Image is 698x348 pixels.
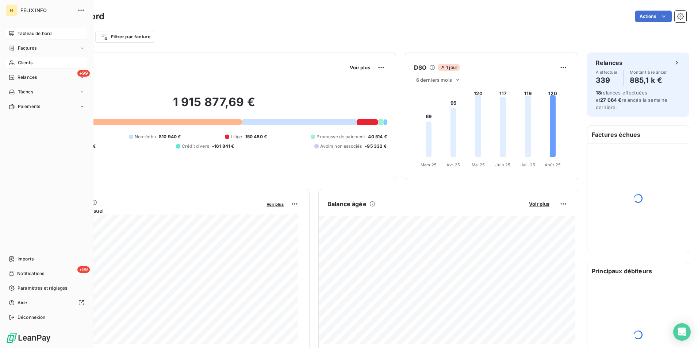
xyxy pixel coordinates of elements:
[18,59,32,66] span: Clients
[18,45,37,51] span: Factures
[596,90,601,96] span: 18
[77,266,90,273] span: +99
[587,126,689,143] h6: Factures échues
[231,134,242,140] span: Litige
[596,70,618,74] span: À effectuer
[6,253,87,265] a: Imports
[6,86,87,98] a: Tâches
[18,314,46,321] span: Déconnexion
[446,162,460,167] tspan: Avr. 25
[596,90,667,110] span: relances effectuées et relancés la semaine dernière.
[630,70,667,74] span: Montant à relancer
[18,256,34,262] span: Imports
[6,101,87,112] a: Paiements
[17,270,44,277] span: Notifications
[18,30,51,37] span: Tableau de bord
[6,282,87,294] a: Paramètres et réglages
[320,143,362,150] span: Avoirs non associés
[77,70,90,77] span: +99
[6,297,87,309] a: Aide
[495,162,510,167] tspan: Juin 25
[159,134,181,140] span: 810 940 €
[635,11,672,22] button: Actions
[6,28,87,39] a: Tableau de bord
[438,64,460,71] span: 1 jour
[6,71,87,83] a: +99Relances
[266,202,284,207] span: Voir plus
[18,103,40,110] span: Paiements
[245,134,267,140] span: 150 480 €
[368,134,387,140] span: 40 514 €
[6,57,87,69] a: Clients
[135,134,156,140] span: Non-échu
[587,262,689,280] h6: Principaux débiteurs
[630,74,667,86] h4: 885,1 k €
[600,97,621,103] span: 27 064 €
[596,58,622,67] h6: Relances
[18,285,67,291] span: Paramètres et réglages
[527,201,552,207] button: Voir plus
[529,201,549,207] span: Voir plus
[6,42,87,54] a: Factures
[41,95,387,117] h2: 1 915 877,69 €
[350,65,370,70] span: Voir plus
[545,162,561,167] tspan: Août 25
[20,7,73,13] span: FELIX INFO
[416,77,452,83] span: 6 derniers mois
[365,143,387,150] span: -95 332 €
[521,162,535,167] tspan: Juil. 25
[6,4,18,16] div: FI
[596,74,618,86] h4: 339
[212,143,234,150] span: -161 841 €
[317,134,365,140] span: Promesse de paiement
[6,332,51,344] img: Logo LeanPay
[18,74,37,81] span: Relances
[95,31,155,43] button: Filtrer par facture
[18,299,27,306] span: Aide
[348,64,372,71] button: Voir plus
[182,143,209,150] span: Crédit divers
[41,207,261,214] span: Chiffre d'affaires mensuel
[18,89,33,95] span: Tâches
[421,162,437,167] tspan: Mars 25
[414,63,426,72] h6: DSO
[264,201,286,207] button: Voir plus
[471,162,485,167] tspan: Mai 25
[673,323,691,341] div: Open Intercom Messenger
[327,200,367,208] h6: Balance âgée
